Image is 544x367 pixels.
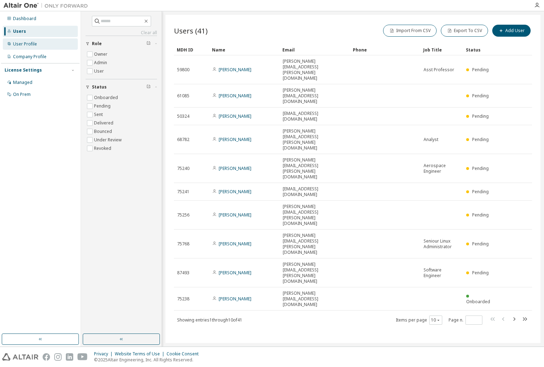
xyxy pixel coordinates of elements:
span: [PERSON_NAME][EMAIL_ADDRESS][PERSON_NAME][DOMAIN_NAME] [283,128,347,151]
span: 75238 [177,296,189,302]
button: 10 [431,317,440,323]
span: Pending [472,189,489,195]
a: [PERSON_NAME] [219,136,251,142]
img: altair_logo.svg [2,353,38,361]
span: Items per page [396,316,442,325]
a: [PERSON_NAME] [219,212,251,218]
span: [PERSON_NAME][EMAIL_ADDRESS][PERSON_NAME][DOMAIN_NAME] [283,204,347,226]
button: Role [86,36,157,51]
span: [PERSON_NAME][EMAIL_ADDRESS][PERSON_NAME][DOMAIN_NAME] [283,59,347,81]
label: Delivered [94,119,115,127]
div: Name [212,44,277,55]
span: 75241 [177,189,189,195]
label: Onboarded [94,93,119,102]
a: [PERSON_NAME] [219,93,251,99]
span: [EMAIL_ADDRESS][DOMAIN_NAME] [283,111,347,122]
img: Altair One [4,2,92,9]
span: 61085 [177,93,189,99]
span: Asst Professor [424,67,454,73]
div: MDH ID [177,44,206,55]
span: 75240 [177,166,189,171]
div: Privacy [94,351,115,357]
label: Sent [94,110,104,119]
label: Revoked [94,144,113,153]
a: [PERSON_NAME] [219,113,251,119]
span: Users (41) [174,26,208,36]
button: Status [86,79,157,95]
a: [PERSON_NAME] [219,165,251,171]
a: [PERSON_NAME] [219,67,251,73]
span: Status [92,84,107,90]
div: Users [13,29,26,34]
div: User Profile [13,41,37,47]
span: Role [92,41,102,47]
span: [PERSON_NAME][EMAIL_ADDRESS][PERSON_NAME][DOMAIN_NAME] [283,157,347,180]
button: Import From CSV [383,25,437,37]
span: Page n. [449,316,482,325]
span: 68782 [177,137,189,142]
img: youtube.svg [77,353,88,361]
label: Bounced [94,127,113,136]
a: [PERSON_NAME] [219,296,251,302]
span: Seniour Linux Administrator [424,238,460,250]
span: 87493 [177,270,189,276]
span: Software Engineer [424,267,460,279]
span: Pending [472,93,489,99]
span: Clear filter [146,84,151,90]
span: 75768 [177,241,189,247]
span: Pending [472,165,489,171]
div: Status [466,44,495,55]
span: 75256 [177,212,189,218]
a: Clear all [86,30,157,36]
span: Clear filter [146,41,151,47]
div: Dashboard [13,16,36,22]
label: Pending [94,102,112,110]
p: © 2025 Altair Engineering, Inc. All Rights Reserved. [94,357,203,363]
div: Company Profile [13,54,46,60]
span: [PERSON_NAME][EMAIL_ADDRESS][PERSON_NAME][DOMAIN_NAME] [283,262,347,284]
img: facebook.svg [43,353,50,361]
span: Pending [472,270,489,276]
span: Pending [472,67,489,73]
a: [PERSON_NAME] [219,241,251,247]
img: instagram.svg [54,353,62,361]
label: User [94,67,105,75]
label: Under Review [94,136,123,144]
span: Pending [472,241,489,247]
label: Owner [94,50,109,59]
span: Pending [472,212,489,218]
span: Analyst [424,137,438,142]
span: [PERSON_NAME][EMAIL_ADDRESS][PERSON_NAME][DOMAIN_NAME] [283,233,347,255]
div: Website Terms of Use [115,351,167,357]
div: Managed [13,80,32,85]
span: Pending [472,136,489,142]
img: linkedin.svg [66,353,73,361]
button: Export To CSV [441,25,488,37]
span: [PERSON_NAME][EMAIL_ADDRESS][DOMAIN_NAME] [283,87,347,104]
a: [PERSON_NAME] [219,270,251,276]
span: Aerospace Engineer [424,163,460,174]
span: Showing entries 1 through 10 of 41 [177,317,242,323]
label: Admin [94,59,108,67]
span: 59800 [177,67,189,73]
span: [EMAIL_ADDRESS][DOMAIN_NAME] [283,186,347,197]
div: Cookie Consent [167,351,203,357]
button: Add User [492,25,531,37]
span: Onboarded [466,299,490,305]
span: 50324 [177,114,189,119]
div: On Prem [13,92,31,97]
div: License Settings [5,67,42,73]
span: Pending [472,113,489,119]
div: Job Title [423,44,460,55]
a: [PERSON_NAME] [219,189,251,195]
div: Email [282,44,347,55]
div: Phone [353,44,418,55]
span: [PERSON_NAME][EMAIL_ADDRESS][DOMAIN_NAME] [283,290,347,307]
